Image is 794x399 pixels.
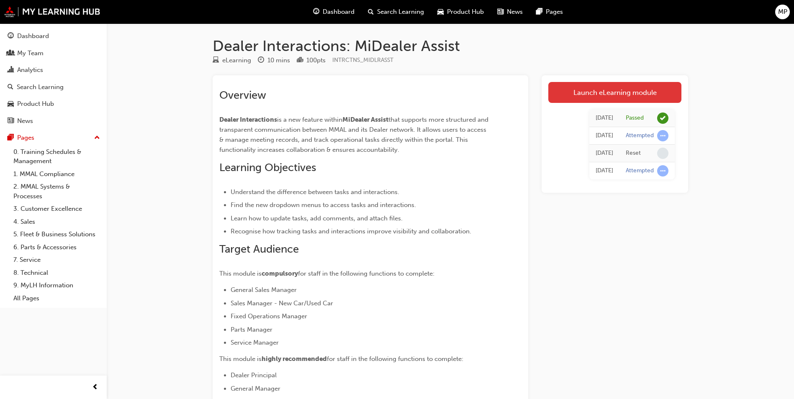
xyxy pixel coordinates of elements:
[529,3,570,20] a: pages-iconPages
[657,113,668,124] span: learningRecordVerb_PASS-icon
[10,266,103,279] a: 8. Technical
[297,57,303,64] span: podium-icon
[267,56,290,65] div: 10 mins
[10,279,103,292] a: 9. MyLH Information
[219,355,262,363] span: This module is
[17,133,34,143] div: Pages
[327,355,463,363] span: for staff in the following functions to complete:
[3,46,103,61] a: My Team
[778,7,787,17] span: MP
[342,116,388,123] span: MiDealer Assist
[8,118,14,125] span: news-icon
[546,7,563,17] span: Pages
[775,5,790,19] button: MP
[17,65,43,75] div: Analytics
[10,292,103,305] a: All Pages
[277,116,342,123] span: is a new feature within
[4,6,100,17] img: mmal
[231,385,280,392] span: General Manager
[626,132,654,140] div: Attempted
[3,130,103,146] button: Pages
[377,7,424,17] span: Search Learning
[596,131,613,141] div: Mon Sep 22 2025 10:04:20 GMT+0930 (Australian Central Standard Time)
[323,7,355,17] span: Dashboard
[332,56,393,64] span: Learning resource code
[231,326,272,333] span: Parts Manager
[10,228,103,241] a: 5. Fleet & Business Solutions
[231,299,333,307] span: Sales Manager - New Car/Used Car
[3,62,103,78] a: Analytics
[10,241,103,254] a: 6. Parts & Accessories
[626,149,641,157] div: Reset
[262,270,298,277] span: compulsory
[213,55,251,66] div: Type
[94,133,100,143] span: up-icon
[262,355,327,363] span: highly recommended
[596,148,613,158] div: Mon Sep 22 2025 10:04:18 GMT+0930 (Australian Central Standard Time)
[213,37,688,55] h1: Dealer Interactions: MiDealer Assist
[8,100,14,108] span: car-icon
[313,7,319,17] span: guage-icon
[8,50,14,57] span: people-icon
[657,165,668,176] span: learningRecordVerb_ATTEMPT-icon
[536,7,542,17] span: pages-icon
[219,243,299,256] span: Target Audience
[17,49,44,58] div: My Team
[10,180,103,202] a: 2. MMAL Systems & Processes
[258,55,290,66] div: Duration
[306,56,326,65] div: 100 pts
[219,270,262,277] span: This module is
[306,3,361,20] a: guage-iconDashboard
[219,116,490,153] span: that supports more structured and transparent communication between MMAL and its Dealer network. ...
[368,7,374,17] span: search-icon
[219,161,316,174] span: Learning Objectives
[3,28,103,44] a: Dashboard
[17,31,49,41] div: Dashboard
[92,382,98,393] span: prev-icon
[626,114,644,122] div: Passed
[507,7,523,17] span: News
[3,113,103,129] a: News
[231,339,279,346] span: Service Manager
[447,7,484,17] span: Product Hub
[548,82,681,103] a: Launch eLearning module
[231,228,471,235] span: Recognise how tracking tasks and interactions improve visibility and collaboration.
[8,66,14,74] span: chart-icon
[17,82,64,92] div: Search Learning
[231,188,399,196] span: Understand the difference between tasks and interactions.
[10,202,103,215] a: 3. Customer Excellence
[231,215,403,222] span: Learn how to update tasks, add comments, and attach files.
[219,89,266,102] span: Overview
[3,27,103,130] button: DashboardMy TeamAnalyticsSearch LearningProduct HubNews
[497,7,504,17] span: news-icon
[231,371,277,379] span: Dealer Principal
[8,84,13,91] span: search-icon
[657,148,668,159] span: learningRecordVerb_NONE-icon
[361,3,431,20] a: search-iconSearch Learning
[213,57,219,64] span: learningResourceType_ELEARNING-icon
[431,3,491,20] a: car-iconProduct Hub
[657,130,668,141] span: learningRecordVerb_ATTEMPT-icon
[596,166,613,176] div: Mon Sep 22 2025 09:58:12 GMT+0930 (Australian Central Standard Time)
[596,113,613,123] div: Mon Sep 22 2025 10:16:11 GMT+0930 (Australian Central Standard Time)
[3,96,103,112] a: Product Hub
[17,116,33,126] div: News
[231,201,416,209] span: Find the new dropdown menus to access tasks and interactions.
[10,168,103,181] a: 1. MMAL Compliance
[626,167,654,175] div: Attempted
[231,286,297,294] span: General Sales Manager
[8,33,14,40] span: guage-icon
[219,116,277,123] span: Dealer Interactions
[8,134,14,142] span: pages-icon
[17,99,54,109] div: Product Hub
[222,56,251,65] div: eLearning
[297,55,326,66] div: Points
[10,253,103,266] a: 7. Service
[10,215,103,228] a: 4. Sales
[491,3,529,20] a: news-iconNews
[3,79,103,95] a: Search Learning
[437,7,444,17] span: car-icon
[10,146,103,168] a: 0. Training Schedules & Management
